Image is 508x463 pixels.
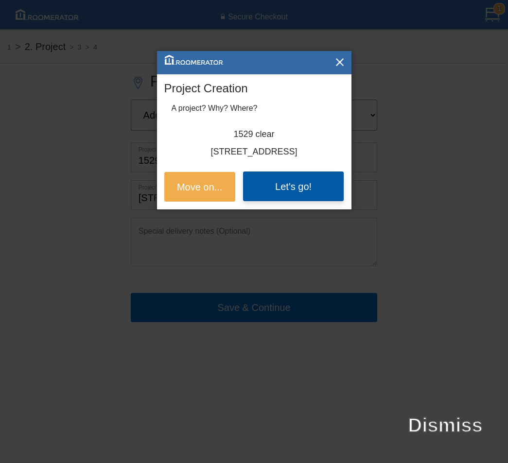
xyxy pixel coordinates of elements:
button: Move on... [164,172,235,201]
button: Let's go! [243,171,344,201]
h4: Project Creation [164,74,344,95]
img: roomerator-logo.svg [165,55,223,65]
h4: 1529 clear [164,130,344,143]
h4: [STREET_ADDRESS] [164,147,344,161]
label: Dismiss [408,411,482,440]
img: X_Button.png [335,57,345,67]
label: A project? Why? Where? [172,103,258,114]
